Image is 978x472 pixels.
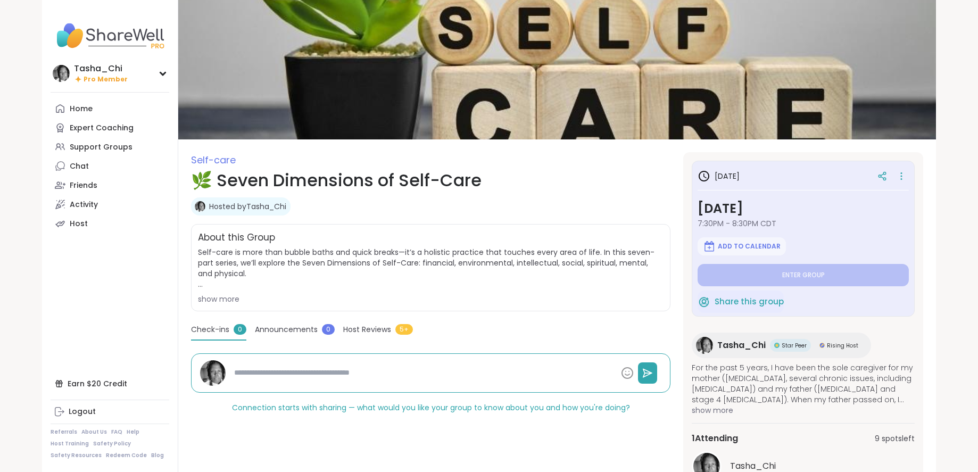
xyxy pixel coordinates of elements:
span: Share this group [715,296,784,308]
span: Self-care is more than bubble baths and quick breaks—it’s a holistic practice that touches every ... [198,247,664,289]
h2: About this Group [198,231,275,245]
div: Expert Coaching [70,123,134,134]
button: Enter group [698,264,909,286]
h3: [DATE] [698,199,909,218]
span: 0 [234,324,246,335]
a: Support Groups [51,137,169,156]
div: Logout [69,407,96,417]
span: Host Reviews [343,324,391,335]
button: Add to Calendar [698,237,786,255]
img: Rising Host [819,343,825,348]
span: Tasha_Chi [717,339,766,352]
a: Host [51,214,169,233]
div: Support Groups [70,142,132,153]
span: Self-care [191,153,236,167]
a: Safety Resources [51,452,102,459]
a: Logout [51,402,169,421]
div: Host [70,219,88,229]
span: Star Peer [782,342,807,350]
img: ShareWell Nav Logo [51,17,169,54]
a: About Us [81,428,107,436]
span: 9 spots left [875,433,915,444]
a: Chat [51,156,169,176]
img: Star Peer [774,343,780,348]
img: ShareWell Logomark [703,240,716,253]
img: Tasha_Chi [195,201,205,212]
a: Host Training [51,440,89,448]
span: Connection starts with sharing — what would you like your group to know about you and how you're ... [232,402,630,413]
span: Rising Host [827,342,858,350]
a: Activity [51,195,169,214]
a: Help [127,428,139,436]
span: Enter group [782,271,825,279]
img: Tasha_Chi [53,65,70,82]
div: show more [198,294,664,304]
span: Announcements [255,324,318,335]
div: Home [70,104,93,114]
a: Home [51,99,169,118]
div: Friends [70,180,97,191]
span: 0 [322,324,335,335]
img: ShareWell Logomark [698,295,710,308]
span: 1 Attending [692,432,738,445]
div: Tasha_Chi [74,63,128,74]
img: Tasha_Chi [200,360,226,386]
button: Share this group [698,291,784,313]
a: Referrals [51,428,77,436]
div: Activity [70,200,98,210]
div: Chat [70,161,89,172]
span: For the past 5 years, I have been the sole caregiver for my mother ([MEDICAL_DATA], several chron... [692,362,915,405]
a: Expert Coaching [51,118,169,137]
a: Tasha_ChiTasha_ChiStar PeerStar PeerRising HostRising Host [692,333,871,358]
a: Safety Policy [93,440,131,448]
h1: 🌿 Seven Dimensions of Self-Care [191,168,670,193]
span: Check-ins [191,324,229,335]
a: FAQ [111,428,122,436]
a: Redeem Code [106,452,147,459]
span: 5+ [395,324,413,335]
a: Hosted byTasha_Chi [209,201,286,212]
span: Add to Calendar [718,242,781,251]
span: 7:30PM - 8:30PM CDT [698,218,909,229]
a: Friends [51,176,169,195]
span: Pro Member [84,75,128,84]
h3: [DATE] [698,170,740,183]
div: Earn $20 Credit [51,374,169,393]
span: show more [692,405,915,416]
a: Blog [151,452,164,459]
img: Tasha_Chi [696,337,713,354]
